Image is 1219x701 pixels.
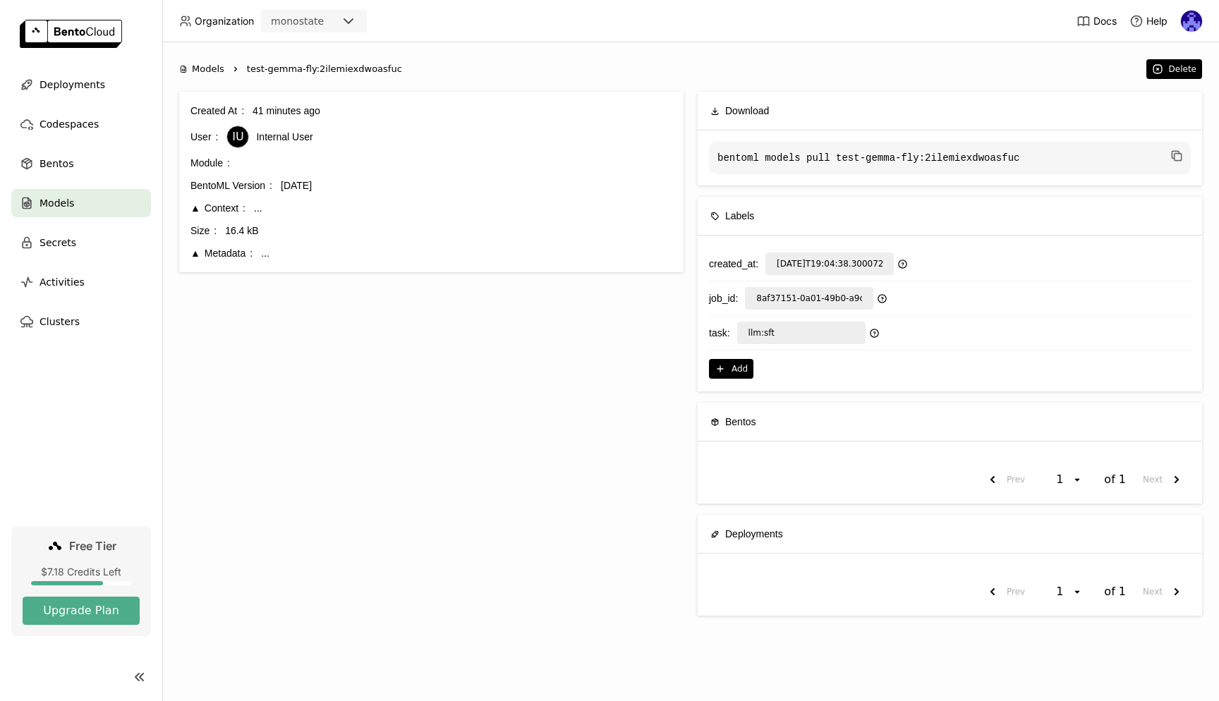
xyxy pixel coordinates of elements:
div: Delete [1169,63,1196,75]
div: [DATE] [281,178,672,193]
img: Andrew correa [1181,11,1202,32]
div: monostate [271,14,324,28]
div: ... [261,245,672,261]
span: Download [725,103,769,118]
div: IU [227,126,248,147]
div: task : [709,325,730,341]
code: bentoml models pull test-gemma-fly:2ilemiexdwoasfuc [709,142,1191,174]
div: User [190,129,218,145]
span: Internal User [256,129,313,145]
div: 1 [1052,585,1072,599]
span: Activities [40,274,85,291]
button: Upgrade Plan [23,597,140,625]
button: previous page. current page 1 of 1 [978,467,1031,492]
div: 16.4 kB [225,223,672,238]
button: next page. current page 1 of 1 [1137,467,1191,492]
svg: Plus [715,363,726,374]
span: Docs [1093,15,1117,28]
a: Bentos [11,150,151,178]
span: Help [1146,15,1168,28]
a: Docs [1077,14,1117,28]
nav: Breadcrumbs navigation [179,62,1139,76]
span: Models [192,62,224,76]
span: Bentos [40,155,73,172]
svg: open [1072,586,1083,597]
span: Models [40,195,74,212]
div: $7.18 Credits Left [23,566,140,578]
span: Free Tier [69,539,116,553]
div: Internal User [226,126,249,148]
svg: open [1072,474,1083,485]
a: Deployments [11,71,151,99]
span: Deployments [40,76,105,93]
span: Organization [195,15,254,28]
span: 41 minutes ago [253,105,320,116]
span: Clusters [40,313,80,330]
a: Free Tier$7.18 Credits LeftUpgrade Plan [11,526,151,636]
div: Models [179,62,224,76]
a: Codespaces [11,110,151,138]
span: Secrets [40,234,76,251]
a: Activities [11,268,151,296]
a: Clusters [11,307,151,336]
div: Module [190,155,230,171]
div: Context [190,200,245,216]
div: ... [254,200,672,216]
div: Help [1129,14,1168,28]
div: BentoML Version [190,178,272,193]
input: Selected monostate. [325,15,327,29]
span: Deployments [725,526,783,542]
span: Bentos [725,414,756,429]
span: Labels [725,208,754,224]
button: next page. current page 1 of 1 [1137,579,1191,604]
a: Models [11,189,151,217]
span: Codespaces [40,116,99,133]
span: of 1 [1104,585,1126,599]
svg: Right [230,63,241,75]
div: 1 [1052,473,1072,487]
button: Delete [1146,59,1202,79]
div: Size [190,223,217,238]
div: job_id : [709,291,738,306]
img: logo [20,20,122,48]
a: Secrets [11,228,151,257]
button: previous page. current page 1 of 1 [978,579,1031,604]
span: of 1 [1104,473,1126,487]
span: test-gemma-fly:2ilemiexdwoasfuc [247,62,402,76]
div: Created At [190,103,244,118]
div: created_at : [709,256,758,272]
button: Add [709,359,753,379]
div: Metadata [190,245,253,261]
